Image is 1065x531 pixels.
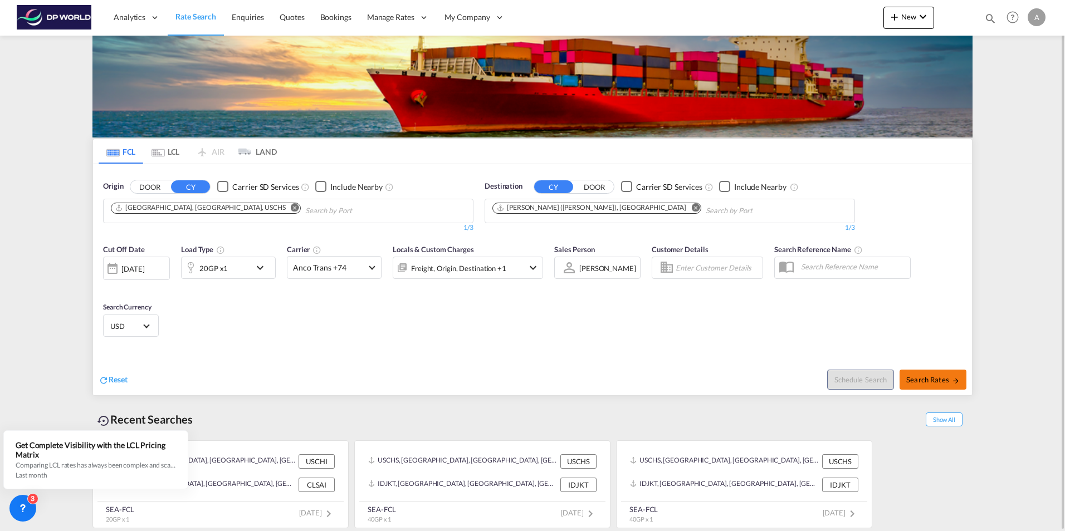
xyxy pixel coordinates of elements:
md-icon: icon-magnify [984,12,996,24]
md-icon: icon-chevron-right [322,507,335,520]
span: Sales Person [554,245,595,254]
div: Freight Origin Destination Factory Stuffingicon-chevron-down [393,257,543,279]
div: IDJKT, Jakarta, Java, Indonesia, South East Asia, Asia Pacific [368,478,558,492]
md-icon: icon-arrow-right [952,377,960,385]
md-icon: icon-chevron-right [584,507,597,520]
div: A [1028,8,1046,26]
div: SEA-FCL [629,504,658,514]
div: Carrier SD Services [232,181,299,193]
div: icon-magnify [984,12,996,29]
div: CLSAI [299,478,335,492]
md-icon: Unchecked: Search for CY (Container Yard) services for all selected carriers.Checked : Search for... [301,183,310,191]
div: [DATE] [121,264,144,274]
div: 1/3 [103,223,473,233]
div: USCHI [299,454,335,469]
md-checkbox: Checkbox No Ink [217,181,299,193]
div: USCHS, Charleston, SC, United States, North America, Americas [630,454,819,469]
span: New [888,12,930,21]
div: Help [1003,8,1028,28]
div: USCHI, Chicago, IL, United States, North America, Americas [106,454,296,469]
span: Bookings [320,12,351,22]
span: Origin [103,181,123,192]
div: Press delete to remove this chip. [115,203,288,213]
div: Carrier SD Services [636,181,702,193]
button: CY [534,180,573,193]
md-icon: icon-backup-restore [97,414,110,427]
span: Show All [926,412,963,426]
button: CY [171,180,210,193]
span: Help [1003,8,1022,27]
span: My Company [444,12,490,23]
button: Remove [284,203,300,214]
button: DOOR [575,180,614,193]
recent-search-card: USCHS, [GEOGRAPHIC_DATA], [GEOGRAPHIC_DATA], [GEOGRAPHIC_DATA], [GEOGRAPHIC_DATA], [GEOGRAPHIC_DA... [354,440,610,528]
md-icon: Unchecked: Ignores neighbouring ports when fetching rates.Checked : Includes neighbouring ports w... [790,183,799,191]
md-tab-item: LAND [232,139,277,164]
md-chips-wrap: Chips container. Use arrow keys to select chips. [491,199,816,220]
span: [DATE] [299,508,335,517]
md-icon: Your search will be saved by the below given name [854,245,863,254]
md-pagination-wrapper: Use the left and right arrow keys to navigate between tabs [99,139,277,164]
span: Load Type [181,245,225,254]
div: Press delete to remove this chip. [496,203,688,213]
md-icon: Unchecked: Search for CY (Container Yard) services for all selected carriers.Checked : Search for... [705,183,714,191]
span: Destination [485,181,522,192]
md-tab-item: LCL [143,139,188,164]
div: IDJKT, Jakarta, Java, Indonesia, South East Asia, Asia Pacific [630,478,819,492]
md-icon: icon-refresh [99,375,109,385]
span: [DATE] [823,508,859,517]
span: Carrier [287,245,321,254]
md-tab-item: FCL [99,139,143,164]
button: Search Ratesicon-arrow-right [900,370,966,390]
md-checkbox: Checkbox No Ink [621,181,702,193]
span: Search Currency [103,303,152,311]
span: Analytics [114,12,145,23]
div: IDJKT [560,478,597,492]
button: Note: By default Schedule search will only considerorigin ports, destination ports and cut off da... [827,370,894,390]
div: USCHS [822,454,858,469]
div: OriginDOOR CY Checkbox No InkUnchecked: Search for CY (Container Yard) services for all selected ... [93,164,972,395]
div: USCHS [560,454,597,469]
span: [DATE] [561,508,597,517]
div: 1/3 [485,223,855,233]
md-select: Select Currency: $ USDUnited States Dollar [109,318,153,334]
div: CLSAI, San Antonio, Chile, South America, Americas [106,478,296,492]
span: Locals & Custom Charges [393,245,474,254]
input: Enter Customer Details [676,259,759,276]
button: DOOR [130,180,169,193]
div: USCHS, Charleston, SC, United States, North America, Americas [368,454,558,469]
md-icon: icon-chevron-right [846,507,859,520]
recent-search-card: USCHS, [GEOGRAPHIC_DATA], [GEOGRAPHIC_DATA], [GEOGRAPHIC_DATA], [GEOGRAPHIC_DATA], [GEOGRAPHIC_DA... [616,440,872,528]
div: IDJKT [822,478,858,492]
span: Reset [109,375,128,384]
span: 40GP x 1 [368,515,391,523]
span: Anco Trans +74 [293,262,365,273]
div: 20GP x1icon-chevron-down [181,257,276,279]
md-icon: icon-chevron-down [916,10,930,23]
div: [PERSON_NAME] [579,264,636,273]
div: icon-refreshReset [99,374,128,386]
span: 40GP x 1 [629,515,653,523]
span: 20GP x 1 [106,515,129,523]
span: Search Reference Name [774,245,863,254]
md-select: Sales Person: Ana Alas [578,260,637,276]
md-checkbox: Checkbox No Ink [719,181,786,193]
input: Chips input. [706,202,812,220]
span: Search Rates [906,375,960,384]
div: Include Nearby [734,181,786,193]
span: Manage Rates [367,12,414,23]
span: Enquiries [232,12,264,22]
button: Remove [684,203,701,214]
input: Chips input. [305,202,411,220]
div: SEA-FCL [106,504,134,514]
md-icon: Unchecked: Ignores neighbouring ports when fetching rates.Checked : Includes neighbouring ports w... [385,183,394,191]
span: Rate Search [175,12,216,21]
md-chips-wrap: Chips container. Use arrow keys to select chips. [109,199,416,220]
md-datepicker: Select [103,279,111,294]
md-icon: The selected Trucker/Carrierwill be displayed in the rate results If the rates are from another f... [312,245,321,254]
span: Cut Off Date [103,245,145,254]
div: Include Nearby [330,181,383,193]
div: 20GP x1 [199,260,228,276]
span: Quotes [280,12,304,22]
